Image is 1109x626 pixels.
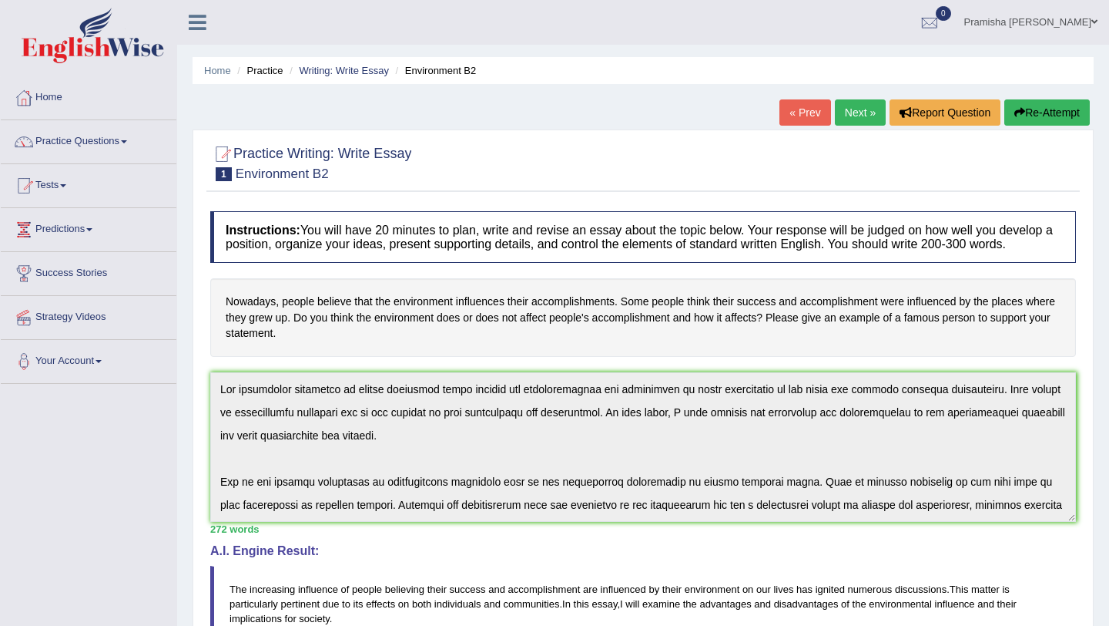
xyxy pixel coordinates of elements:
span: this [574,598,589,610]
h4: You will have 20 minutes to plan, write and revise an essay about the topic below. Your response ... [210,211,1076,263]
span: I [620,598,623,610]
a: Success Stories [1,252,176,291]
span: communities [504,598,560,610]
span: 0 [936,6,951,21]
span: of [841,598,849,610]
span: pertinent [280,598,320,610]
div: 272 words [210,522,1076,537]
a: Tests [1,164,176,203]
span: implications [230,613,282,624]
span: for [285,613,297,624]
small: Environment B2 [236,167,329,181]
span: their [427,584,447,595]
span: ignited [816,584,845,595]
span: by [648,584,659,595]
span: 1 [216,167,232,181]
span: on [742,584,753,595]
span: their [997,598,1017,610]
span: individuals [434,598,481,610]
span: matter [971,584,1000,595]
span: society [299,613,330,624]
li: Environment B2 [392,63,477,78]
span: In [562,598,571,610]
h2: Practice Writing: Write Essay [210,143,411,181]
a: « Prev [779,99,830,126]
a: Home [1,76,176,115]
span: essay [591,598,617,610]
h4: Nowadays, people believe that the environment influences their accomplishments. Some people think... [210,278,1076,357]
span: advantages [699,598,751,610]
h4: A.I. Engine Result: [210,544,1076,558]
span: and [488,584,505,595]
span: people [352,584,382,595]
a: Practice Questions [1,120,176,159]
span: both [412,598,431,610]
span: environmental [869,598,932,610]
span: discussions [895,584,947,595]
span: has [796,584,812,595]
span: the [853,598,866,610]
span: This [950,584,969,595]
span: influence [298,584,338,595]
a: Next » [835,99,886,126]
a: Writing: Write Essay [299,65,389,76]
span: of [341,584,350,595]
span: examine [642,598,680,610]
span: to [342,598,350,610]
span: accomplishment [508,584,581,595]
span: will [625,598,639,610]
span: are [583,584,598,595]
span: and [754,598,771,610]
span: due [323,598,340,610]
a: Predictions [1,208,176,247]
span: its [353,598,364,610]
span: and [484,598,501,610]
button: Report Question [890,99,1000,126]
span: influenced [601,584,646,595]
span: our [756,584,771,595]
span: on [398,598,409,610]
span: the [683,598,697,610]
span: and [977,598,994,610]
span: their [662,584,682,595]
a: Strategy Videos [1,296,176,335]
span: numerous [848,584,893,595]
button: Re-Attempt [1004,99,1090,126]
span: believing [385,584,424,595]
span: increasing [250,584,295,595]
span: environment [685,584,740,595]
a: Your Account [1,340,176,379]
span: particularly [230,598,278,610]
span: success [450,584,486,595]
b: Instructions: [226,224,300,237]
li: Practice [233,63,283,78]
span: influence [935,598,975,610]
span: is [1002,584,1009,595]
a: Home [204,65,231,76]
span: disadvantages [774,598,839,610]
span: lives [773,584,793,595]
span: effects [366,598,395,610]
span: The [230,584,246,595]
